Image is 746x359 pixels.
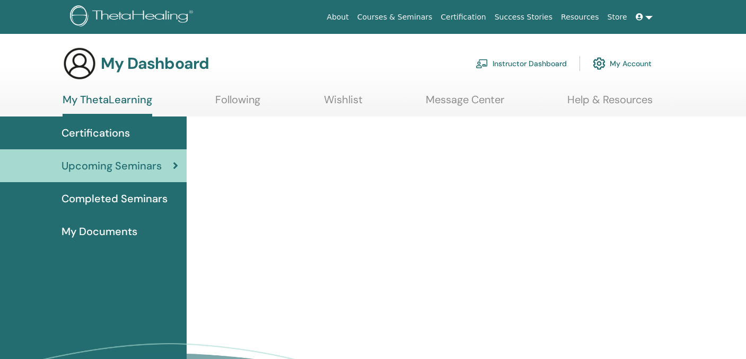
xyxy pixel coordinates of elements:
a: My ThetaLearning [63,93,152,116]
a: Resources [557,7,603,27]
a: Following [215,93,260,114]
a: My Account [593,52,652,75]
h3: My Dashboard [101,54,209,73]
span: Certifications [62,125,130,141]
a: Help & Resources [567,93,653,114]
a: Success Stories [490,7,557,27]
a: Instructor Dashboard [476,52,567,75]
img: cog.svg [593,55,605,73]
a: About [322,7,353,27]
img: generic-user-icon.jpg [63,47,96,80]
span: Completed Seminars [62,191,168,207]
a: Certification [436,7,490,27]
img: chalkboard-teacher.svg [476,59,488,68]
a: Store [603,7,631,27]
a: Message Center [426,93,504,114]
a: Courses & Seminars [353,7,437,27]
span: My Documents [62,223,137,239]
a: Wishlist [324,93,363,114]
img: logo.png [70,5,197,29]
span: Upcoming Seminars [62,158,162,174]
